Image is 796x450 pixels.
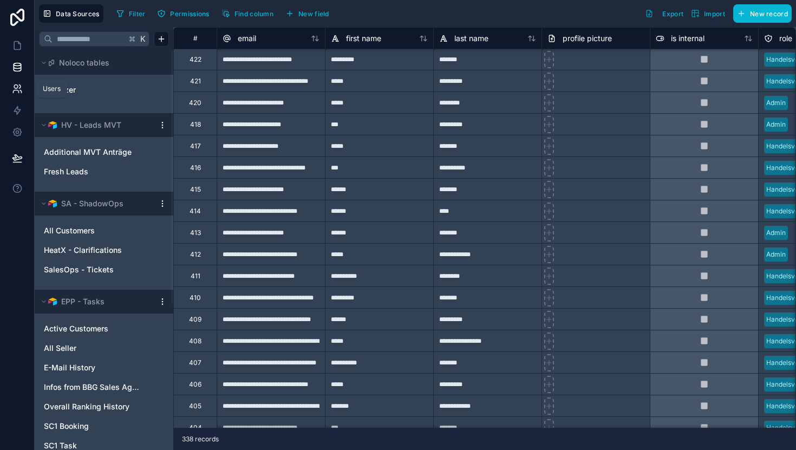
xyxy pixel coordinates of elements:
[44,343,142,354] a: All Seller
[44,382,142,393] a: Infos from BBG Sales Agencies
[44,362,95,373] span: E-Mail History
[190,207,201,216] div: 414
[190,77,201,86] div: 421
[61,198,123,209] span: SA - ShadowOps
[44,166,142,177] a: Fresh Leads
[44,84,132,95] a: Benutzer
[44,343,76,354] span: All Seller
[190,229,201,237] div: 413
[44,264,114,275] span: SalesOps - Tickets
[39,418,169,435] div: SC1 Booking
[641,4,687,23] button: Export
[190,142,201,151] div: 417
[671,33,704,44] span: is internal
[189,337,201,345] div: 408
[39,55,162,70] button: Noloco tables
[190,185,201,194] div: 415
[346,33,381,44] span: first name
[238,33,256,44] span: email
[129,10,146,18] span: Filter
[39,294,154,309] button: Airtable LogoEPP - Tasks
[190,250,201,259] div: 412
[189,358,201,367] div: 407
[766,120,786,129] div: Admin
[39,222,169,239] div: All Customers
[189,315,201,324] div: 409
[39,118,154,133] button: Airtable LogoHV - Leads MVT
[39,340,169,357] div: All Seller
[39,81,169,99] div: Benutzer
[44,323,108,334] span: Active Customers
[182,435,219,444] span: 338 records
[43,84,61,93] div: Users
[766,98,786,108] div: Admin
[39,163,169,180] div: Fresh Leads
[44,147,132,158] span: Additional MVT Anträge
[766,228,786,238] div: Admin
[48,199,57,208] img: Airtable Logo
[190,55,201,64] div: 422
[779,33,792,44] span: role
[59,57,109,68] span: Noloco tables
[282,5,333,22] button: New field
[766,250,786,259] div: Admin
[662,10,683,18] span: Export
[234,10,273,18] span: Find column
[48,297,57,306] img: Airtable Logo
[39,242,169,259] div: HeatX - Clarifications
[218,5,277,22] button: Find column
[191,272,200,281] div: 411
[454,33,488,44] span: last name
[44,264,142,275] a: SalesOps - Tickets
[39,379,169,396] div: Infos from BBG Sales Agencies
[44,421,142,432] a: SC1 Booking
[733,4,792,23] button: New record
[750,10,788,18] span: New record
[189,380,201,389] div: 406
[39,261,169,278] div: SalesOps - Tickets
[112,5,149,22] button: Filter
[729,4,792,23] a: New record
[44,147,142,158] a: Additional MVT Anträge
[39,144,169,161] div: Additional MVT Anträge
[153,5,213,22] button: Permissions
[56,10,100,18] span: Data Sources
[39,359,169,376] div: E-Mail History
[44,166,88,177] span: Fresh Leads
[44,421,89,432] span: SC1 Booking
[44,401,129,412] span: Overall Ranking History
[704,10,725,18] span: Import
[687,4,729,23] button: Import
[298,10,329,18] span: New field
[44,225,95,236] span: All Customers
[61,120,121,131] span: HV - Leads MVT
[563,33,612,44] span: profile picture
[39,398,169,415] div: Overall Ranking History
[48,121,57,129] img: Airtable Logo
[44,323,142,334] a: Active Customers
[39,196,154,211] button: Airtable LogoSA - ShadowOps
[153,5,217,22] a: Permissions
[44,245,122,256] span: HeatX - Clarifications
[190,294,201,302] div: 410
[139,35,147,43] span: K
[44,245,142,256] a: HeatX - Clarifications
[61,296,105,307] span: EPP - Tasks
[39,320,169,337] div: Active Customers
[170,10,209,18] span: Permissions
[44,225,142,236] a: All Customers
[182,34,208,42] div: #
[189,402,201,410] div: 405
[190,164,201,172] div: 416
[189,99,201,107] div: 420
[44,362,142,373] a: E-Mail History
[39,4,103,23] button: Data Sources
[190,120,201,129] div: 418
[44,401,142,412] a: Overall Ranking History
[189,423,202,432] div: 404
